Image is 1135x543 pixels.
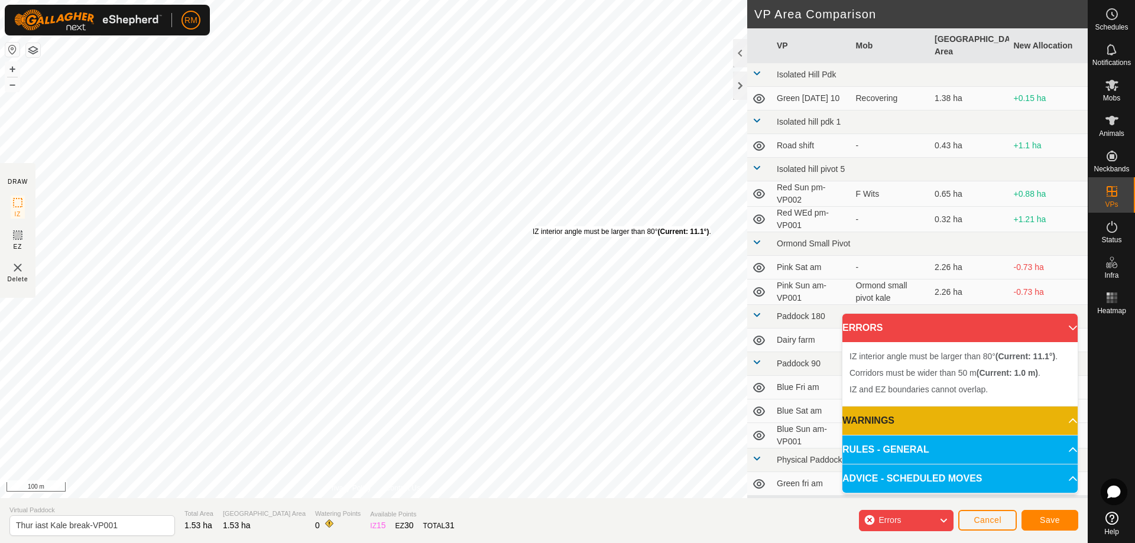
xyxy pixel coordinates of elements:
div: - [856,213,926,226]
td: Green [DATE] 10 [772,87,851,110]
td: 0.32 ha [930,207,1009,232]
b: (Current: 11.1°) [658,227,709,236]
button: – [5,77,20,92]
div: TOTAL [423,519,455,532]
p-accordion-header: WARNINGS [842,407,1078,435]
img: VP [11,261,25,275]
span: Delete [8,275,28,284]
th: Mob [851,28,930,63]
span: Errors [878,515,901,525]
td: Blue Sat am [772,399,851,423]
td: Pink Sat am [772,256,851,279]
button: + [5,62,20,76]
span: IZ and EZ boundaries cannot overlap. [849,385,988,394]
p-accordion-header: ADVICE - SCHEDULED MOVES [842,464,1078,493]
h2: VP Area Comparison [754,7,1088,21]
div: EZ [395,519,414,532]
td: Red Sun pm-VP002 [772,181,851,207]
th: [GEOGRAPHIC_DATA] Area [930,28,1009,63]
td: Blue Sun am-VP001 [772,423,851,448]
span: Schedules [1095,24,1128,31]
a: Privacy Policy [327,483,371,493]
td: +1.21 ha [1009,207,1088,232]
span: Status [1101,236,1121,243]
span: Animals [1099,130,1124,137]
td: Pink Sun am-VP001 [772,279,851,305]
p-accordion-content: ERRORS [842,342,1078,406]
td: 0.65 ha [930,181,1009,207]
div: Ormond small pivot kale [856,279,926,304]
div: IZ interior angle must be larger than 80° . [533,226,711,237]
span: Total Area [184,509,213,519]
span: 15 [377,521,386,530]
a: Help [1088,507,1135,540]
span: 30 [404,521,414,530]
th: New Allocation [1009,28,1088,63]
div: IZ [370,519,385,532]
span: RM [184,14,197,27]
button: Cancel [958,510,1017,531]
td: -0.73 ha [1009,279,1088,305]
td: Blue Fri am [772,376,851,399]
b: (Current: 1.0 m) [977,368,1038,378]
td: +1.1 ha [1009,134,1088,158]
span: RULES - GENERAL [842,443,929,457]
span: Corridors must be wider than 50 m . [849,368,1040,378]
b: (Current: 11.1°) [995,352,1055,361]
div: - [856,139,926,152]
span: Watering Points [315,509,361,519]
button: Save [1022,510,1078,531]
button: Map Layers [26,43,40,57]
span: Available Points [370,509,454,519]
td: 1.38 ha [930,87,1009,110]
span: 31 [445,521,455,530]
span: Mobs [1103,95,1120,102]
span: Virtual Paddock [9,505,175,515]
a: Contact Us [385,483,420,493]
td: 0.43 ha [930,134,1009,158]
div: - [856,261,926,274]
span: Isolated hill pivot 5 [777,164,845,174]
span: Paddock 90 [777,359,821,368]
span: Help [1104,528,1119,535]
td: -0.73 ha [1009,256,1088,279]
span: Isolated hill pdk 1 [777,117,841,126]
button: Reset Map [5,43,20,57]
p-accordion-header: ERRORS [842,314,1078,342]
span: Ormond Small Pivot [777,239,850,248]
td: +0.88 ha [1009,181,1088,207]
span: Cancel [974,515,1001,525]
span: VPs [1105,201,1118,208]
td: Dairy farm [772,329,851,352]
span: Isolated Hill Pdk [777,70,836,79]
span: 1.53 ha [184,521,212,530]
span: 1.53 ha [223,521,251,530]
td: +0.15 ha [1009,87,1088,110]
td: Red WEd pm-VP001 [772,207,851,232]
td: Road shift [772,134,851,158]
span: EZ [14,242,22,251]
span: 0 [315,521,320,530]
div: F Wits [856,188,926,200]
span: [GEOGRAPHIC_DATA] Area [223,509,306,519]
th: VP [772,28,851,63]
td: 2.26 ha [930,256,1009,279]
span: WARNINGS [842,414,894,428]
img: Gallagher Logo [14,9,162,31]
td: Green fri am [772,472,851,496]
span: Paddock 180 [777,311,825,321]
span: Infra [1104,272,1118,279]
span: Notifications [1092,59,1131,66]
span: Heatmap [1097,307,1126,314]
span: Neckbands [1094,165,1129,173]
span: Physical Paddock 11 [777,455,854,464]
span: ADVICE - SCHEDULED MOVES [842,472,982,486]
span: IZ [15,210,21,219]
td: 2.26 ha [930,279,1009,305]
div: Recovering [856,92,926,105]
span: Save [1040,515,1060,525]
span: IZ interior angle must be larger than 80° . [849,352,1058,361]
div: DRAW [8,177,28,186]
p-accordion-header: RULES - GENERAL [842,435,1078,464]
span: ERRORS [842,321,883,335]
